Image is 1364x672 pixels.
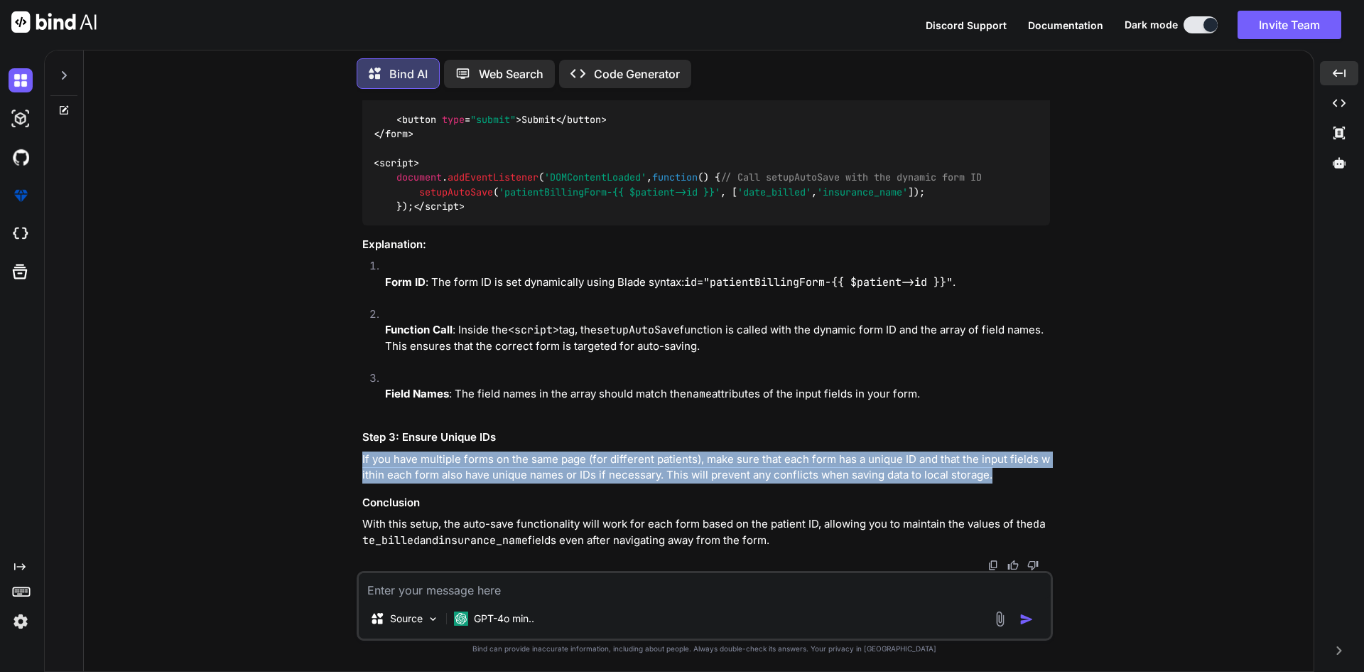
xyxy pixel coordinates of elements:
[390,612,423,626] p: Source
[1125,18,1178,32] span: Dark mode
[385,323,453,336] strong: Function Call
[567,113,601,126] span: button
[385,127,408,140] span: form
[508,323,559,337] code: <script>
[1028,19,1103,31] span: Documentation
[11,11,97,33] img: Bind AI
[448,171,538,184] span: addEventListener
[427,613,439,625] img: Pick Models
[597,323,680,337] code: setupAutoSave
[385,275,426,289] strong: Form ID
[374,127,413,140] span: </ >
[479,65,543,82] p: Web Search
[357,644,1053,654] p: Bind can provide inaccurate information, including about people. Always double-check its answers....
[544,171,646,184] span: 'DOMContentLoaded'
[374,171,982,213] span: . ( , ( ) { ( , [ , ]); });
[652,171,698,184] span: function
[396,171,442,184] span: document
[396,113,521,126] span: < = >
[992,611,1008,627] img: attachment
[379,156,413,169] span: script
[9,183,33,208] img: premium
[385,322,1050,354] p: : Inside the tag, the function is called with the dynamic form ID and the array of field names. T...
[438,533,528,548] code: insurance_name
[9,609,33,634] img: settings
[686,387,712,401] code: name
[413,200,465,213] span: </ >
[1027,560,1039,571] img: dislike
[362,452,1050,484] p: If you have multiple forms on the same page (for different patients), make sure that each form ha...
[389,65,428,82] p: Bind AI
[594,65,680,82] p: Code Generator
[1028,18,1103,33] button: Documentation
[362,495,1050,511] h3: Conclusion
[684,275,953,289] code: id="patientBillingForm-{{ $patient->id }}"
[817,186,908,198] span: 'insurance_name'
[720,171,982,184] span: // Call setupAutoSave with the dynamic form ID
[556,113,607,126] span: </ >
[474,612,534,626] p: GPT-4o min..
[9,145,33,169] img: githubDark
[454,612,468,626] img: GPT-4o mini
[442,113,465,126] span: type
[926,19,1007,31] span: Discord Support
[419,186,493,198] span: setupAutoSave
[987,560,999,571] img: copy
[385,274,1050,291] p: : The form ID is set dynamically using Blade syntax: .
[374,11,1028,214] code: @csrf Date Billed: Insurance Name: Submit
[385,387,449,400] strong: Field Names
[362,516,1050,548] p: With this setup, the auto-save functionality will work for each form based on the patient ID, all...
[362,237,1050,253] h3: Explanation:
[385,386,1050,402] p: : The field names in the array should match the attributes of the input fields in your form.
[362,430,1050,446] h3: Step 3: Ensure Unique IDs
[374,156,419,169] span: < >
[926,18,1007,33] button: Discord Support
[737,186,811,198] span: 'date_billed'
[1019,612,1034,626] img: icon
[9,107,33,131] img: darkAi-studio
[362,517,1046,548] code: date_billed
[9,68,33,92] img: darkChat
[402,113,436,126] span: button
[1238,11,1341,39] button: Invite Team
[425,200,459,213] span: script
[1007,560,1019,571] img: like
[9,222,33,246] img: cloudideIcon
[470,113,516,126] span: "submit"
[499,186,720,198] span: 'patientBillingForm-{{ $patient->id }}'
